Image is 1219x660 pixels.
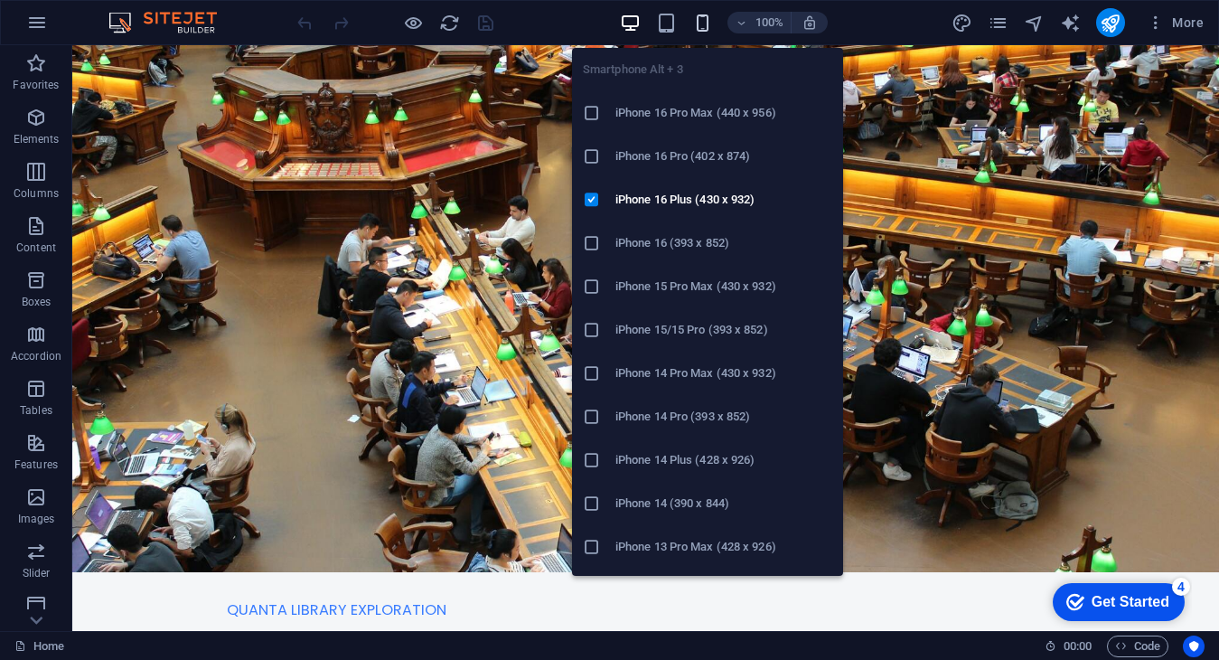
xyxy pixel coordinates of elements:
h6: iPhone 13 Pro Max (428 x 926) [615,536,832,558]
h6: iPhone 14 Pro (393 x 852) [615,406,832,428]
i: Reload page [439,13,460,33]
a: Click to cancel selection. Double-click to open Pages [14,636,64,657]
h6: iPhone 16 Pro Max (440 x 956) [615,102,832,124]
h6: iPhone 16 Plus (430 x 932) [615,189,832,211]
h6: iPhone 14 Plus (428 x 926) [615,449,832,471]
h6: 100% [755,12,783,33]
p: Features [14,457,58,472]
button: design [952,12,973,33]
span: Code [1115,636,1160,657]
div: Get Started 4 items remaining, 20% complete [14,9,146,47]
button: text_generator [1060,12,1082,33]
h6: iPhone 16 (393 x 852) [615,232,832,254]
p: Images [18,512,55,526]
button: More [1139,8,1211,37]
button: 100% [727,12,792,33]
p: Tables [20,403,52,418]
button: Click here to leave preview mode and continue editing [402,12,424,33]
p: Slider [23,566,51,580]
p: Content [16,240,56,255]
p: Columns [14,186,59,201]
p: Accordion [11,349,61,363]
p: Elements [14,132,60,146]
h6: iPhone 15/15 Pro (393 x 852) [615,319,832,341]
button: Usercentrics [1183,636,1205,657]
h6: iPhone 15 Pro Max (430 x 932) [615,276,832,297]
button: pages [988,12,1009,33]
img: Editor Logo [104,12,239,33]
div: Get Started [53,20,131,36]
div: 4 [134,4,152,22]
span: : [1076,639,1079,653]
button: reload [438,12,460,33]
i: AI Writer [1060,13,1081,33]
p: Boxes [22,295,52,309]
h6: iPhone 16 Pro (402 x 874) [615,146,832,167]
span: 00 00 [1064,636,1092,657]
button: Code [1107,636,1168,657]
i: Publish [1100,13,1121,33]
button: navigator [1024,12,1046,33]
p: Favorites [13,78,59,92]
h6: iPhone 14 Pro Max (430 x 932) [615,363,832,384]
h6: iPhone 14 (390 x 844) [615,493,832,514]
span: More [1147,14,1204,32]
button: publish [1096,8,1125,37]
